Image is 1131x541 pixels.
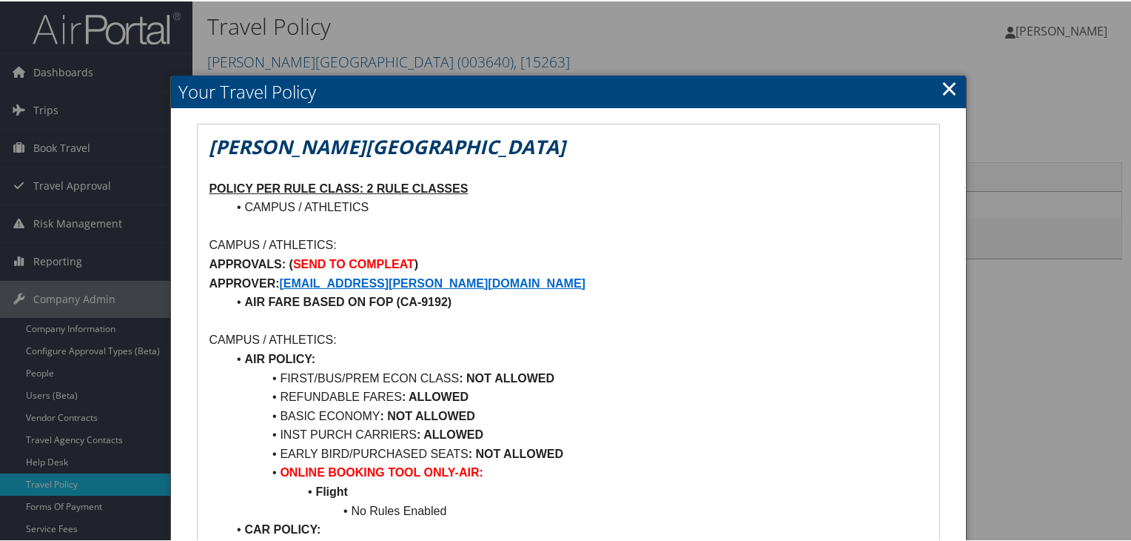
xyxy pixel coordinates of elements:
[226,500,927,520] li: No Rules Enabled
[209,276,279,288] strong: APPROVER:
[494,371,554,383] strong: ALLOWED
[380,408,475,421] strong: : NOT ALLOWED
[469,446,563,459] strong: : NOT ALLOWED
[226,424,927,443] li: INST PURCH CARRIERS
[209,256,286,269] strong: APPROVALS:
[209,329,927,348] p: CAMPUS / ATHLETICS:
[244,294,452,307] strong: AIR FARE BASED ON FOP (CA-9192)
[315,484,348,497] strong: Flight
[289,256,293,269] strong: (
[280,276,585,288] a: [EMAIL_ADDRESS][PERSON_NAME][DOMAIN_NAME]
[459,371,491,383] strong: : NOT
[226,405,927,425] li: BASIC ECONOMY
[244,351,315,364] strong: AIR POLICY:
[293,256,415,269] strong: SEND TO COMPLEAT
[226,443,927,462] li: EARLY BIRD/PURCHASED SEATS
[226,368,927,387] li: FIRST/BUS/PREM ECON CLASS
[226,386,927,405] li: REFUNDABLE FARES
[171,74,965,107] h2: Your Travel Policy
[226,196,927,216] li: CAMPUS / ATHLETICS
[415,256,418,269] strong: )
[244,522,320,534] strong: CAR POLICY:
[209,132,565,159] em: [PERSON_NAME][GEOGRAPHIC_DATA]
[941,72,958,102] a: Close
[209,181,468,193] u: POLICY PER RULE CLASS: 2 RULE CLASSES
[417,427,483,439] strong: : ALLOWED
[209,234,927,253] p: CAMPUS / ATHLETICS:
[402,389,469,402] strong: : ALLOWED
[280,465,483,477] strong: ONLINE BOOKING TOOL ONLY-AIR:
